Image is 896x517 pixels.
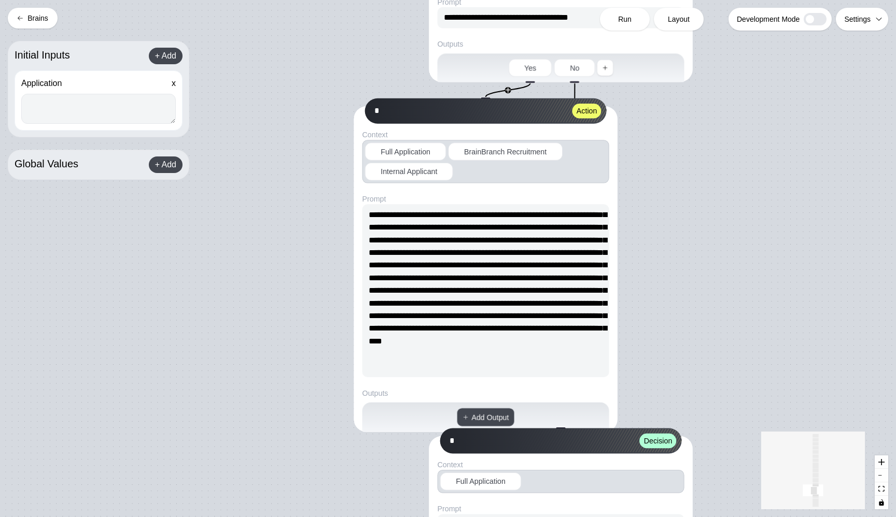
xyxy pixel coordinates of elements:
div: Internal Applicant [365,163,453,181]
button: Full Application [438,470,684,493]
span: Run [618,14,632,24]
button: Brains [8,8,58,28]
button: zoom out [875,469,888,482]
div: Initial Inputs [15,48,70,64]
div: Application [21,77,62,90]
button: Action [572,104,601,118]
div: Outputs [362,387,388,398]
g: Edge from c48ded35-4ae2-4d9f-9cb6-d349848637a1 to 6a076a71-59c4-4b4a-bab4-51eb40517811 [486,83,530,97]
div: Global Values [15,156,78,173]
div: No [554,59,595,77]
div: Full Application [440,472,522,491]
button: Layout [654,8,704,31]
div: React Flow controls [875,455,888,509]
div: Outputs [438,39,464,49]
button: toggle interactivity [875,496,888,509]
div: Full Application [365,142,446,161]
button: Settings [836,8,888,31]
div: + Add [149,48,183,64]
div: synapse header*ActionContextFull ApplicationBrainBranch RecruitmentInternal ApplicantPrompt**** *... [354,106,618,432]
div: BrainBranch Recruitment [449,142,563,161]
button: + [505,87,511,93]
div: Context [362,130,609,140]
div: Context [438,459,684,470]
img: synapse header [500,429,682,453]
div: + Add [149,156,183,173]
button: fit view [875,482,888,496]
div: Yes [508,59,552,77]
button: Full ApplicationBrainBranch RecruitmentInternal Applicant [362,140,609,183]
div: Add Output [457,408,515,427]
div: Prompt [362,194,609,204]
button: zoom in [875,455,888,469]
div: Development Mode [729,8,832,31]
div: Prompt [438,504,684,514]
img: synapse header [425,99,607,123]
div: x [172,77,176,94]
button: Decision [640,434,677,448]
